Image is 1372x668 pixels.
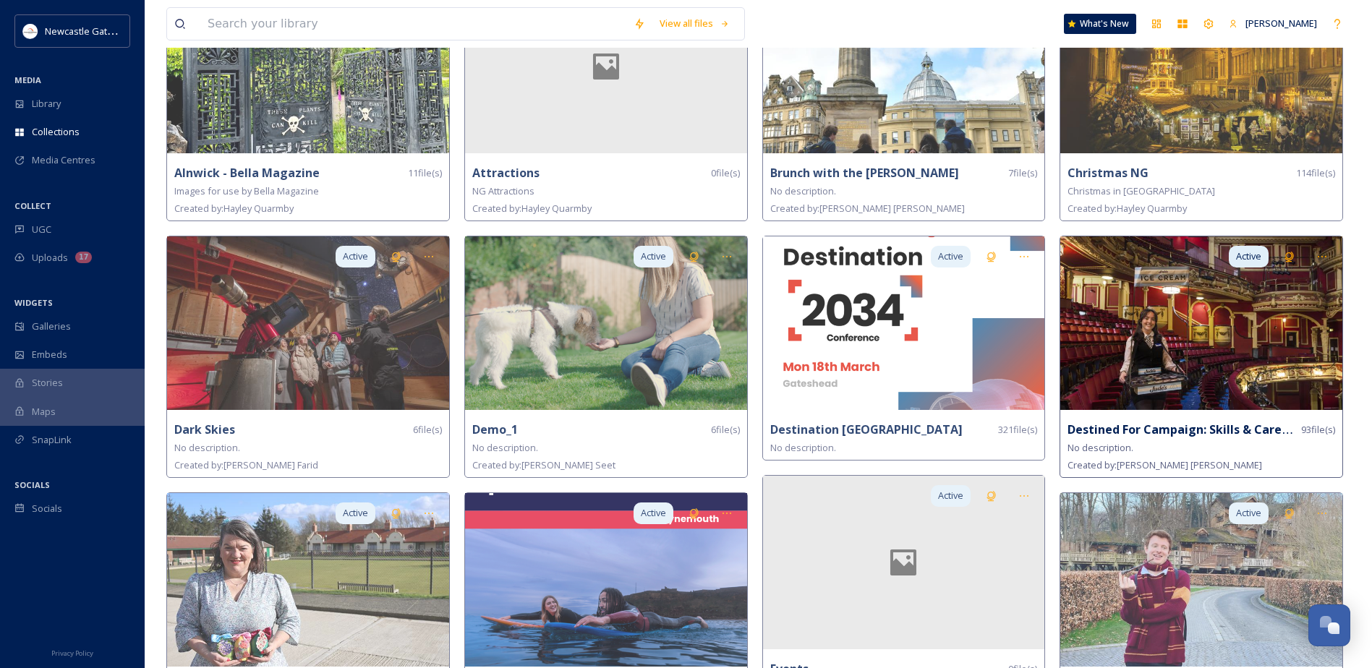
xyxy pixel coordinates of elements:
[174,458,318,471] span: Created by: [PERSON_NAME] Farid
[472,184,534,197] span: NG Attractions
[1068,458,1262,471] span: Created by: [PERSON_NAME] [PERSON_NAME]
[1060,236,1342,410] img: 1f2bb171-db69-413c-a79e-e77f61cc3654.jpg
[174,202,294,215] span: Created by: Hayley Quarmby
[770,441,836,454] span: No description.
[14,200,51,211] span: COLLECT
[32,405,56,419] span: Maps
[770,202,965,215] span: Created by: [PERSON_NAME] [PERSON_NAME]
[472,165,540,181] strong: Attractions
[1236,249,1261,263] span: Active
[1068,184,1215,197] span: Christmas in [GEOGRAPHIC_DATA]
[711,423,740,437] span: 6 file(s)
[167,493,449,667] img: d704627c-796b-4cdf-a828-4e297b7f795b.jpg
[1296,166,1335,180] span: 114 file(s)
[465,493,747,667] img: 2a7e2445-c85d-4b48-a00d-9dc5e907a57d.jpg
[770,165,959,181] strong: Brunch with the [PERSON_NAME]
[174,441,240,454] span: No description.
[51,643,93,661] a: Privacy Policy
[1068,441,1133,454] span: No description.
[1064,14,1136,34] a: What's New
[200,8,626,40] input: Search your library
[1068,165,1149,181] strong: Christmas NG
[1308,604,1350,646] button: Open Chat
[1008,166,1037,180] span: 7 file(s)
[32,348,67,361] span: Embeds
[32,320,71,333] span: Galleries
[14,74,41,85] span: MEDIA
[174,421,235,437] strong: Dark Skies
[32,376,63,390] span: Stories
[1068,202,1187,215] span: Created by: Hayley Quarmby
[1068,421,1300,437] strong: Destined For Campaign: Skills & Careers
[23,24,38,38] img: DqD9wEUd_400x400.jpg
[1301,423,1335,437] span: 93 file(s)
[174,165,320,181] strong: Alnwick - Bella Magazine
[14,479,50,490] span: SOCIALS
[343,506,368,520] span: Active
[174,184,319,197] span: Images for use by Bella Magazine
[938,249,963,263] span: Active
[413,423,442,437] span: 6 file(s)
[998,423,1037,437] span: 321 file(s)
[32,251,68,265] span: Uploads
[652,9,737,38] a: View all files
[51,648,93,658] span: Privacy Policy
[465,236,747,410] img: dbd7db75-27ff-4f1d-a1aa-2299b1f0e003.jpg
[32,153,95,167] span: Media Centres
[75,252,92,263] div: 17
[472,421,518,437] strong: Demo_1
[408,166,442,180] span: 11 file(s)
[711,166,740,180] span: 0 file(s)
[32,502,62,515] span: Socials
[472,458,615,471] span: Created by: [PERSON_NAME] Seet
[32,223,51,236] span: UGC
[1060,493,1342,667] img: 9945225b-107f-451e-a3f1-cec519489518.jpg
[641,249,666,263] span: Active
[167,236,449,410] img: a3bf389e-1240-4d88-ad7f-5d39502e4adb.jpg
[32,125,80,139] span: Collections
[32,433,72,447] span: SnapLink
[938,489,963,502] span: Active
[472,441,538,454] span: No description.
[770,184,836,197] span: No description.
[1236,506,1261,520] span: Active
[472,202,592,215] span: Created by: Hayley Quarmby
[1222,9,1324,38] a: [PERSON_NAME]
[343,249,368,263] span: Active
[45,24,178,38] span: Newcastle Gateshead Initiative
[32,97,61,111] span: Library
[14,297,53,308] span: WIDGETS
[1245,17,1317,30] span: [PERSON_NAME]
[641,506,666,520] span: Active
[763,236,1045,410] img: 7d06cbc9-ca3c-435f-b08f-fadb88bc3dc9.jpg
[770,421,963,437] strong: Destination [GEOGRAPHIC_DATA]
